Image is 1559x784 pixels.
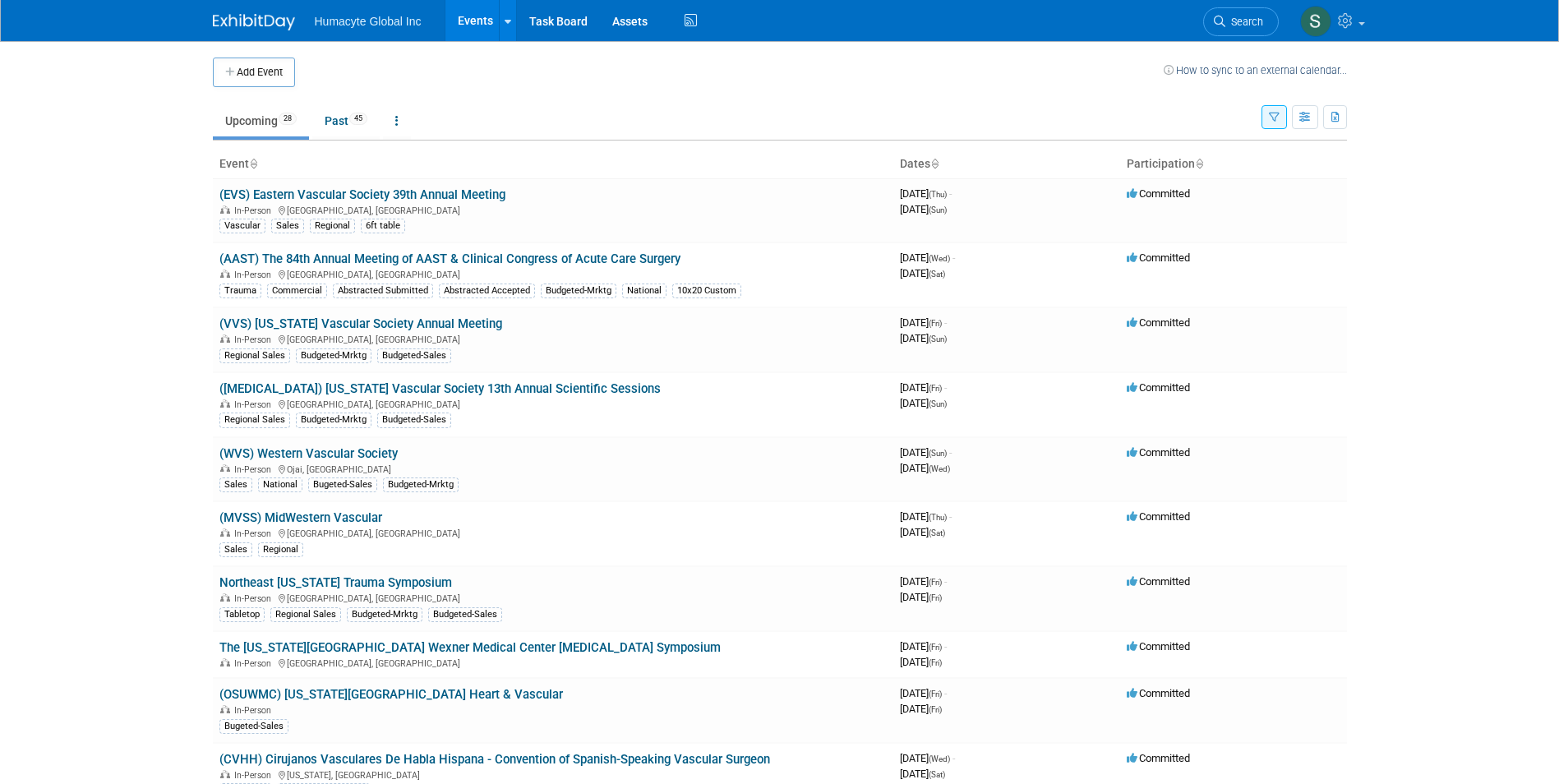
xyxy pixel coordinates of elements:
[949,446,952,459] span: -
[893,150,1120,178] th: Dates
[333,284,433,298] div: Abstracted Submitted
[1127,381,1190,394] span: Committed
[929,658,942,667] span: (Fri)
[377,413,451,427] div: Budgeted-Sales
[1127,446,1190,459] span: Committed
[279,113,297,125] span: 28
[219,316,502,331] a: (VVS) [US_STATE] Vascular Society Annual Meeting
[219,413,290,427] div: Regional Sales
[929,513,947,522] span: (Thu)
[541,284,616,298] div: Budgeted-Mrktg
[234,205,276,216] span: In-Person
[308,477,377,492] div: Bugeted-Sales
[219,397,887,410] div: [GEOGRAPHIC_DATA], [GEOGRAPHIC_DATA]
[220,205,230,214] img: In-Person Event
[1127,251,1190,264] span: Committed
[383,477,459,492] div: Budgeted-Mrktg
[1127,640,1190,653] span: Committed
[900,316,947,329] span: [DATE]
[234,334,276,345] span: In-Person
[220,399,230,408] img: In-Person Event
[220,593,230,602] img: In-Person Event
[219,203,887,216] div: [GEOGRAPHIC_DATA], [GEOGRAPHIC_DATA]
[929,254,950,263] span: (Wed)
[900,446,952,459] span: [DATE]
[213,14,295,30] img: ExhibitDay
[296,348,371,363] div: Budgeted-Mrktg
[219,687,563,702] a: (OSUWMC) [US_STATE][GEOGRAPHIC_DATA] Heart & Vascular
[929,593,942,602] span: (Fri)
[900,768,945,780] span: [DATE]
[312,105,380,136] a: Past45
[1127,687,1190,699] span: Committed
[929,270,945,279] span: (Sat)
[900,510,952,523] span: [DATE]
[1120,150,1347,178] th: Participation
[900,332,947,344] span: [DATE]
[949,510,952,523] span: -
[952,251,955,264] span: -
[219,575,452,590] a: Northeast [US_STATE] Trauma Symposium
[234,593,276,604] span: In-Person
[347,607,422,622] div: Budgeted-Mrktg
[219,477,252,492] div: Sales
[234,270,276,280] span: In-Person
[1127,316,1190,329] span: Committed
[929,754,950,763] span: (Wed)
[258,542,303,557] div: Regional
[219,219,265,233] div: Vascular
[219,381,661,396] a: ([MEDICAL_DATA]) [US_STATE] Vascular Society 13th Annual Scientific Sessions
[1127,752,1190,764] span: Committed
[1195,157,1203,170] a: Sort by Participation Type
[219,267,887,280] div: [GEOGRAPHIC_DATA], [GEOGRAPHIC_DATA]
[949,187,952,200] span: -
[900,656,942,668] span: [DATE]
[622,284,666,298] div: National
[234,399,276,410] span: In-Person
[929,334,947,344] span: (Sun)
[1203,7,1279,36] a: Search
[377,348,451,363] div: Budgeted-Sales
[1300,6,1331,37] img: Sam Cashion
[929,449,947,458] span: (Sun)
[929,399,947,408] span: (Sun)
[929,384,942,393] span: (Fri)
[672,284,741,298] div: 10x20 Custom
[929,578,942,587] span: (Fri)
[234,464,276,475] span: In-Person
[900,575,947,588] span: [DATE]
[439,284,535,298] div: Abstracted Accepted
[219,348,290,363] div: Regional Sales
[1127,510,1190,523] span: Committed
[219,251,680,266] a: (AAST) The 84th Annual Meeting of AAST & Clinical Congress of Acute Care Surgery
[1225,16,1263,28] span: Search
[930,157,939,170] a: Sort by Start Date
[900,703,942,715] span: [DATE]
[219,607,265,622] div: Tabletop
[900,640,947,653] span: [DATE]
[929,205,947,214] span: (Sun)
[219,768,887,781] div: [US_STATE], [GEOGRAPHIC_DATA]
[944,316,947,329] span: -
[234,528,276,539] span: In-Person
[900,397,947,409] span: [DATE]
[271,219,304,233] div: Sales
[349,113,367,125] span: 45
[900,526,945,538] span: [DATE]
[310,219,355,233] div: Regional
[1164,64,1347,76] a: How to sync to an external calendar...
[1127,575,1190,588] span: Committed
[258,477,302,492] div: National
[900,267,945,279] span: [DATE]
[220,270,230,278] img: In-Person Event
[900,187,952,200] span: [DATE]
[220,464,230,473] img: In-Person Event
[944,381,947,394] span: -
[900,687,947,699] span: [DATE]
[249,157,257,170] a: Sort by Event Name
[267,284,327,298] div: Commercial
[234,658,276,669] span: In-Person
[944,687,947,699] span: -
[219,332,887,345] div: [GEOGRAPHIC_DATA], [GEOGRAPHIC_DATA]
[219,187,505,202] a: (EVS) Eastern Vascular Society 39th Annual Meeting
